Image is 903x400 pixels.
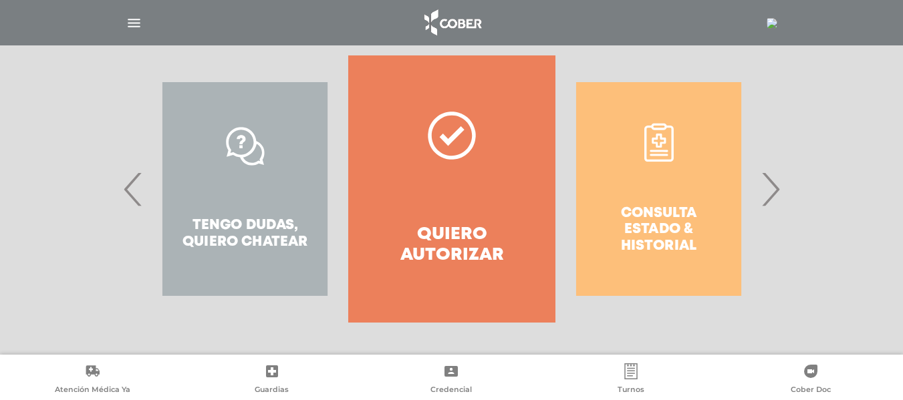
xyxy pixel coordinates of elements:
[541,363,721,397] a: Turnos
[618,385,644,397] span: Turnos
[721,363,900,397] a: Cober Doc
[3,363,182,397] a: Atención Médica Ya
[55,385,130,397] span: Atención Médica Ya
[417,7,487,39] img: logo_cober_home-white.png
[791,385,831,397] span: Cober Doc
[372,224,531,266] h4: Quiero autorizar
[255,385,289,397] span: Guardias
[362,363,541,397] a: Credencial
[182,363,362,397] a: Guardias
[757,153,783,225] span: Next
[126,15,142,31] img: Cober_menu-lines-white.svg
[767,18,777,29] img: 405
[430,385,472,397] span: Credencial
[348,55,555,323] a: Quiero autorizar
[120,153,146,225] span: Previous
